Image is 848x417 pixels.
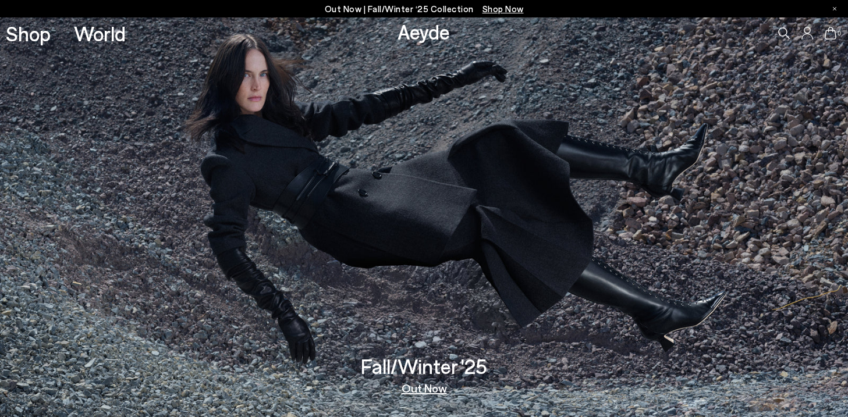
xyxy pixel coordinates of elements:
h3: Fall/Winter '25 [361,356,487,376]
a: Out Now [402,382,447,394]
a: Aeyde [398,19,450,44]
a: 0 [825,27,836,40]
a: World [74,23,126,44]
p: Out Now | Fall/Winter ‘25 Collection [325,2,524,16]
a: Shop [6,23,51,44]
span: Navigate to /collections/new-in [482,3,524,14]
span: 0 [836,30,842,37]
